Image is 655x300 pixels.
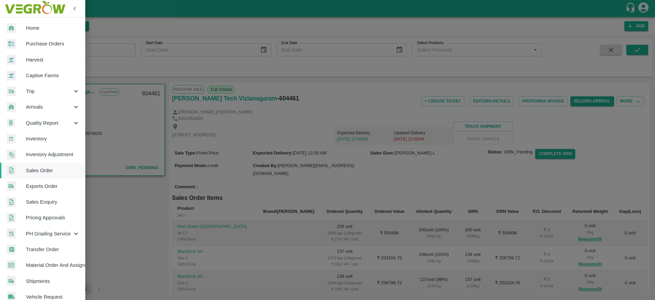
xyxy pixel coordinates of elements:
span: Material Order And Assignment [26,261,80,269]
img: sales [7,165,16,175]
img: harvest [7,55,16,65]
img: inventory [7,150,16,160]
img: reciept [7,39,16,49]
span: Captive Farms [26,72,80,79]
span: Trip [26,87,72,95]
span: Sales Order [26,167,80,174]
img: whArrival [7,23,16,33]
img: centralMaterial [7,260,16,270]
img: whTracker [7,229,16,238]
span: Arrivals [26,103,72,111]
span: Shipments [26,277,80,285]
span: PH Grading Service [26,230,72,237]
span: Pricing Approvals [26,214,80,221]
img: sales [7,197,16,207]
span: Inventory Adjustment [26,151,80,158]
img: whTransfer [7,245,16,255]
img: harvest [7,70,16,81]
span: Purchase Orders [26,40,80,47]
img: shipments [7,276,16,286]
span: Transfer Order [26,246,80,253]
img: qualityReport [7,119,15,127]
img: whInventory [7,134,16,144]
span: Exports Order [26,182,80,190]
img: shipments [7,181,16,191]
img: sales [7,213,16,223]
span: Home [26,24,80,32]
img: whArrival [7,102,16,112]
span: Inventory [26,135,80,142]
span: Quality Report [26,119,72,127]
span: Sales Enquiry [26,198,80,206]
span: Harvest [26,56,80,64]
img: delivery [7,86,16,96]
